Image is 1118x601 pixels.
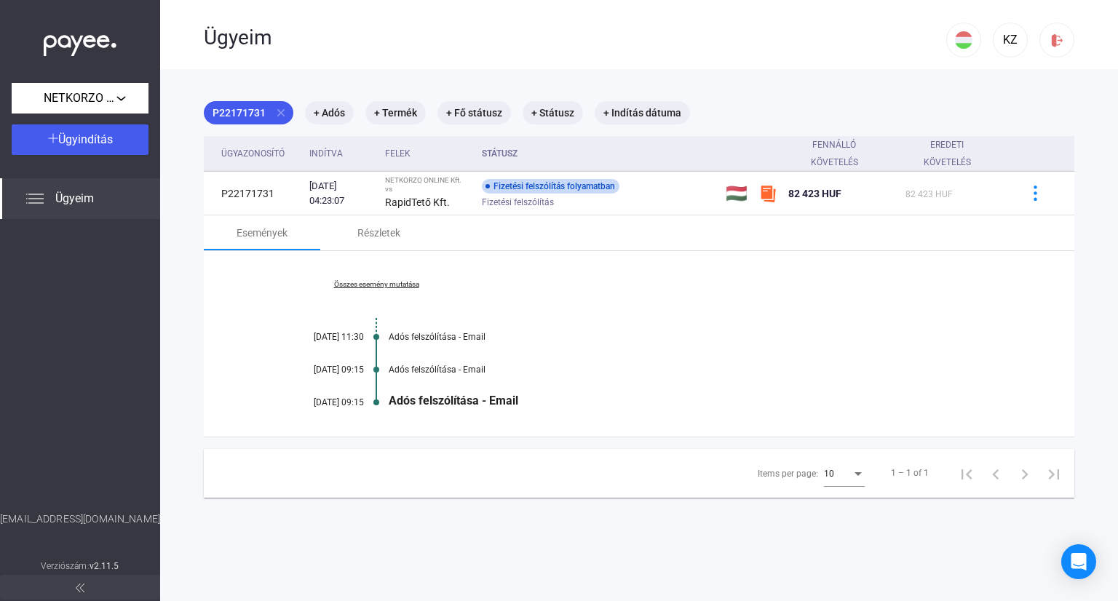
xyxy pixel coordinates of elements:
[385,196,450,208] strong: RapidTető Kft.
[309,145,343,162] div: Indítva
[482,194,554,211] span: Fizetési felszólítás
[788,136,881,171] div: Fennálló követelés
[12,124,148,155] button: Ügyindítás
[788,188,841,199] span: 82 423 HUF
[274,106,288,119] mat-icon: close
[204,101,293,124] mat-chip: P22171731
[981,458,1010,487] button: Previous page
[905,136,1002,171] div: Eredeti követelés
[389,394,1002,407] div: Adós felszólítása - Email
[993,23,1028,57] button: KZ
[523,101,583,124] mat-chip: + Státusz
[204,25,946,50] div: Ügyeim
[221,145,298,162] div: Ügyazonosító
[1028,186,1043,201] img: more-blue
[946,23,981,57] button: HU
[48,133,58,143] img: plus-white.svg
[55,190,94,207] span: Ügyeim
[12,83,148,114] button: NETKORZO ONLINE Kft.
[44,89,116,107] span: NETKORZO ONLINE Kft.
[1061,544,1096,579] div: Open Intercom Messenger
[385,176,470,194] div: NETKORZO ONLINE Kft. vs
[305,101,354,124] mat-chip: + Adós
[952,458,981,487] button: First page
[277,365,364,375] div: [DATE] 09:15
[237,224,288,242] div: Események
[1039,23,1074,57] button: logout-red
[788,136,895,171] div: Fennálló követelés
[955,31,972,49] img: HU
[44,27,116,57] img: white-payee-white-dot.svg
[277,280,476,289] a: Összes esemény mutatása
[58,132,113,146] span: Ügyindítás
[277,332,364,342] div: [DATE] 11:30
[1039,458,1069,487] button: Last page
[437,101,511,124] mat-chip: + Fő státusz
[476,136,720,172] th: Státusz
[277,397,364,407] div: [DATE] 09:15
[385,145,411,162] div: Felek
[1010,458,1039,487] button: Next page
[357,224,400,242] div: Részletek
[595,101,690,124] mat-chip: + Indítás dátuma
[905,136,988,171] div: Eredeti követelés
[204,172,304,215] td: P22171731
[1050,33,1065,48] img: logout-red
[1020,178,1050,209] button: more-blue
[720,172,753,215] td: 🇭🇺
[365,101,426,124] mat-chip: + Termék
[891,464,929,482] div: 1 – 1 of 1
[221,145,285,162] div: Ügyazonosító
[26,190,44,207] img: list.svg
[824,469,834,479] span: 10
[389,332,1002,342] div: Adós felszólítása - Email
[389,365,1002,375] div: Adós felszólítása - Email
[905,189,953,199] span: 82 423 HUF
[758,465,818,482] div: Items per page:
[385,145,470,162] div: Felek
[309,145,373,162] div: Indítva
[759,185,777,202] img: szamlazzhu-mini
[998,31,1023,49] div: KZ
[76,584,84,592] img: arrow-double-left-grey.svg
[824,464,865,482] mat-select: Items per page:
[482,179,619,194] div: Fizetési felszólítás folyamatban
[309,179,373,208] div: [DATE] 04:23:07
[90,561,119,571] strong: v2.11.5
